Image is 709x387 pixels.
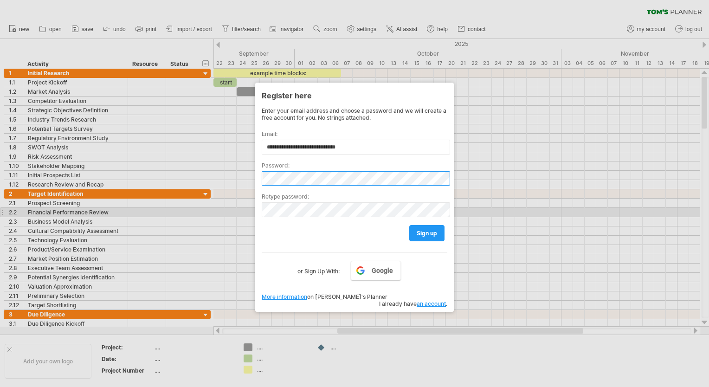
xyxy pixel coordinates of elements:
[262,87,447,103] div: Register here
[372,267,393,274] span: Google
[262,293,387,300] span: on [PERSON_NAME]'s Planner
[262,130,447,137] label: Email:
[409,225,445,241] a: sign up
[417,300,446,307] a: an account
[379,300,447,307] span: I already have .
[262,107,447,121] div: Enter your email address and choose a password and we will create a free account for you. No stri...
[417,230,437,237] span: sign up
[262,193,447,200] label: Retype password:
[297,261,340,277] label: or Sign Up With:
[262,293,307,300] a: More information
[351,261,401,280] a: Google
[262,162,447,169] label: Password:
